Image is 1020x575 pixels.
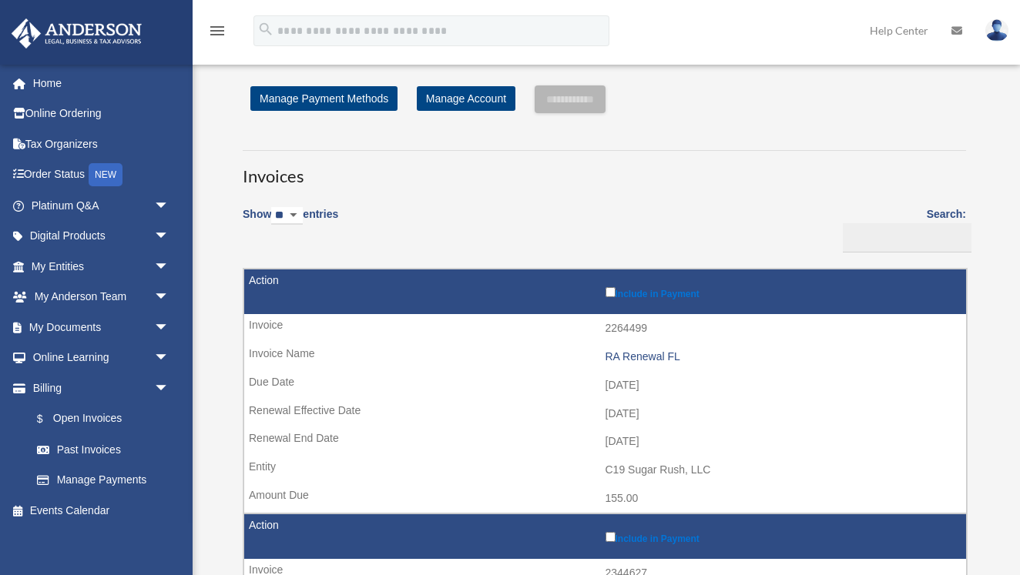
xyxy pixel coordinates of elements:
i: search [257,21,274,38]
a: Online Learningarrow_drop_down [11,343,193,373]
a: My Documentsarrow_drop_down [11,312,193,343]
div: RA Renewal FL [606,350,959,363]
a: Platinum Q&Aarrow_drop_down [11,190,193,221]
a: Digital Productsarrow_drop_down [11,221,193,252]
a: Home [11,68,193,99]
label: Include in Payment [606,284,959,299]
span: arrow_drop_down [154,221,185,252]
i: menu [208,22,226,40]
label: Show entries [243,205,338,240]
div: NEW [89,163,122,186]
span: arrow_drop_down [154,251,185,282]
span: arrow_drop_down [154,373,185,404]
a: My Entitiesarrow_drop_down [11,251,193,282]
input: Include in Payment [606,532,616,542]
img: Anderson Advisors Platinum Portal [7,18,146,48]
a: Past Invoices [22,434,185,465]
span: arrow_drop_down [154,190,185,222]
input: Include in Payment [606,287,616,297]
a: Order StatusNEW [11,159,193,191]
img: User Pic [985,19,1008,42]
span: $ [45,410,53,429]
td: 155.00 [244,484,966,513]
a: Manage Account [417,86,515,111]
td: [DATE] [244,399,966,429]
a: My Anderson Teamarrow_drop_down [11,282,193,313]
td: 2264499 [244,314,966,343]
td: [DATE] [244,427,966,456]
td: C19 Sugar Rush, LLC [244,456,966,485]
a: menu [208,27,226,40]
label: Include in Payment [606,529,959,544]
input: Search: [843,223,971,252]
h3: Invoices [243,150,966,189]
a: Manage Payments [22,465,185,496]
label: Search: [837,205,966,252]
a: Billingarrow_drop_down [11,373,185,403]
a: Tax Organizers [11,129,193,159]
a: Manage Payment Methods [250,86,398,111]
a: $Open Invoices [22,403,177,435]
td: [DATE] [244,371,966,400]
span: arrow_drop_down [154,282,185,313]
a: Events Calendar [11,495,193,526]
select: Showentries [271,207,303,225]
a: Online Ordering [11,99,193,129]
span: arrow_drop_down [154,312,185,343]
span: arrow_drop_down [154,343,185,374]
